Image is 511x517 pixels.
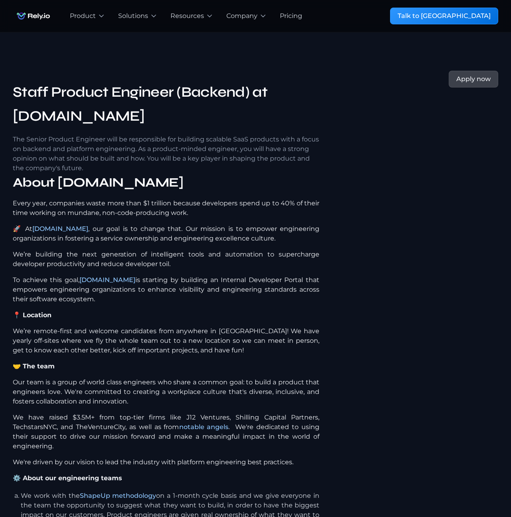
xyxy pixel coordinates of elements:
[226,11,257,21] div: Company
[13,80,319,128] h2: Staff Product Engineer (Backend) at [DOMAIN_NAME]
[13,362,55,370] strong: 🤝 The team
[118,11,148,21] div: Solutions
[13,275,319,304] p: To achieve this goal, is starting by building an Internal Developer Portal that empowers engineer...
[13,474,122,482] strong: ⚙️ About our engineering teams
[13,135,319,173] p: The Senior Product Engineer will be responsible for building scalable SaaS products with a focus ...
[13,8,54,24] a: home
[179,423,229,431] a: notable angels
[13,8,54,24] img: Rely.io logo
[13,250,319,269] p: We’re building the next generation of intelligent tools and automation to supercharge developer p...
[13,378,319,406] p: Our team is a group of world class engineers who share a common goal: to build a product that eng...
[13,175,184,190] strong: About [DOMAIN_NAME]
[80,492,156,499] a: ShapeUp methodology
[13,311,51,319] strong: 📍 Location
[13,413,319,451] p: We have raised $3.5M+ from top-tier firms like J12 Ventures, Shilling Capital Partners, Techstars...
[456,74,491,84] div: Apply now
[13,224,319,243] p: 🚀 At , our goal is to change that. Our mission is to empower engineering organizations in fosteri...
[79,276,135,284] a: [DOMAIN_NAME]
[13,326,319,355] p: We’re remote-first and welcome candidates from anywhere in [GEOGRAPHIC_DATA]! We have yearly off-...
[449,71,498,87] a: Apply now
[390,8,498,24] a: Talk to [GEOGRAPHIC_DATA]
[32,225,88,233] a: [DOMAIN_NAME]
[398,11,491,21] div: Talk to [GEOGRAPHIC_DATA]
[13,457,319,467] p: We're driven by our vision to lead the industry with platform engineering best practices.
[280,11,302,21] a: Pricing
[70,11,96,21] div: Product
[13,199,319,218] p: Every year, companies waste more than $1 trillion because developers spend up to 40% of their tim...
[170,11,204,21] div: Resources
